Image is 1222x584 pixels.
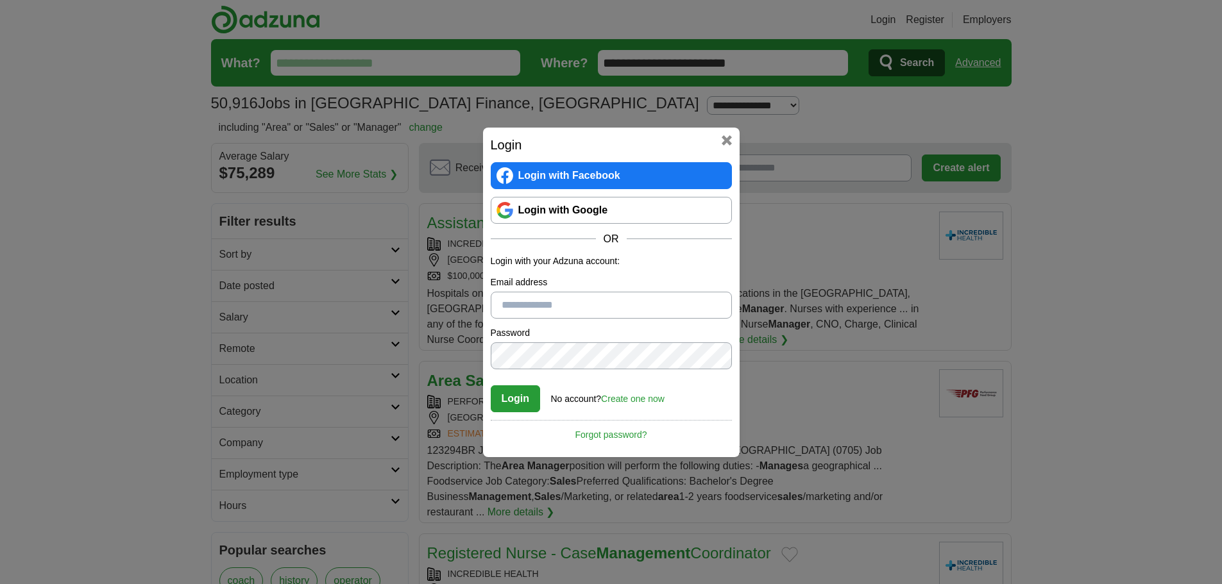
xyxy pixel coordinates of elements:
[491,254,732,268] p: Login with your Adzuna account:
[491,135,732,154] h2: Login
[491,276,732,289] label: Email address
[551,385,665,406] div: No account?
[491,420,732,442] a: Forgot password?
[491,385,541,412] button: Login
[601,394,665,404] a: Create one now
[596,231,627,247] span: OR
[491,162,732,189] a: Login with Facebook
[491,326,732,340] label: Password
[491,197,732,224] a: Login with Google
